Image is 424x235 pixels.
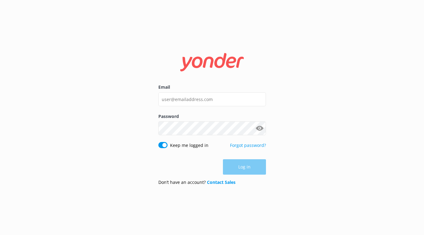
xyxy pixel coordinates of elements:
[254,122,266,135] button: Show password
[158,92,266,106] input: user@emailaddress.com
[207,179,236,185] a: Contact Sales
[158,113,266,120] label: Password
[170,142,208,149] label: Keep me logged in
[230,142,266,148] a: Forgot password?
[158,84,266,91] label: Email
[158,179,236,186] p: Don’t have an account?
